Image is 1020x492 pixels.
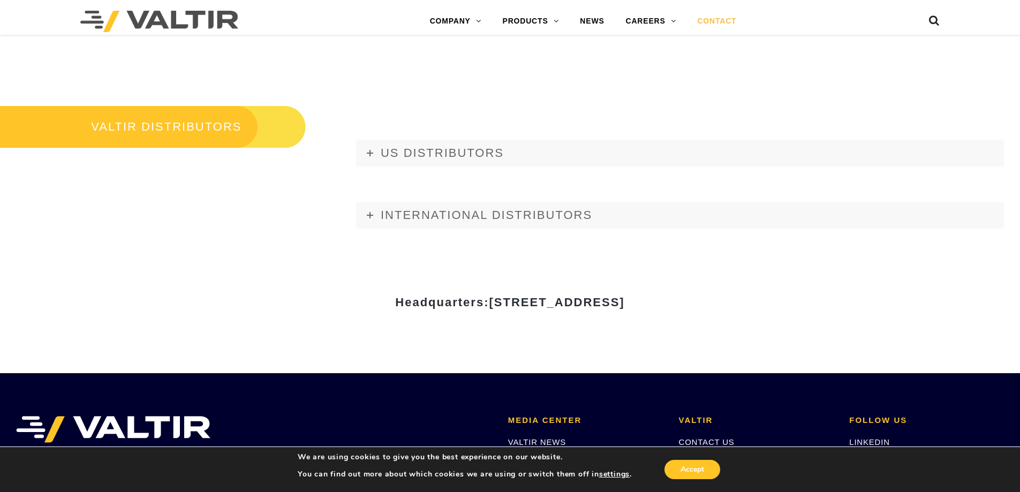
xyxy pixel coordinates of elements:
p: We are using cookies to give you the best experience on our website. [298,452,632,462]
strong: Headquarters: [395,296,624,309]
span: [STREET_ADDRESS] [489,296,624,309]
button: settings [599,470,630,479]
img: Valtir [80,11,238,32]
a: COMPANY [419,11,492,32]
a: NEWS [569,11,615,32]
h2: FOLLOW US [849,416,1004,425]
span: INTERNATIONAL DISTRIBUTORS [381,208,592,222]
p: You can find out more about which cookies we are using or switch them off in . [298,470,632,479]
h2: VALTIR [679,416,834,425]
span: US DISTRIBUTORS [381,146,504,160]
a: US DISTRIBUTORS [356,140,1004,166]
h2: MEDIA CENTER [508,416,663,425]
img: VALTIR [16,416,210,443]
a: VALTIR NEWS [508,437,566,446]
a: PRODUCTS [492,11,570,32]
button: Accept [664,460,720,479]
a: CONTACT US [679,437,735,446]
a: INTERNATIONAL DISTRIBUTORS [356,202,1004,229]
a: LINKEDIN [849,437,890,446]
a: CONTACT [686,11,747,32]
a: CAREERS [615,11,687,32]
